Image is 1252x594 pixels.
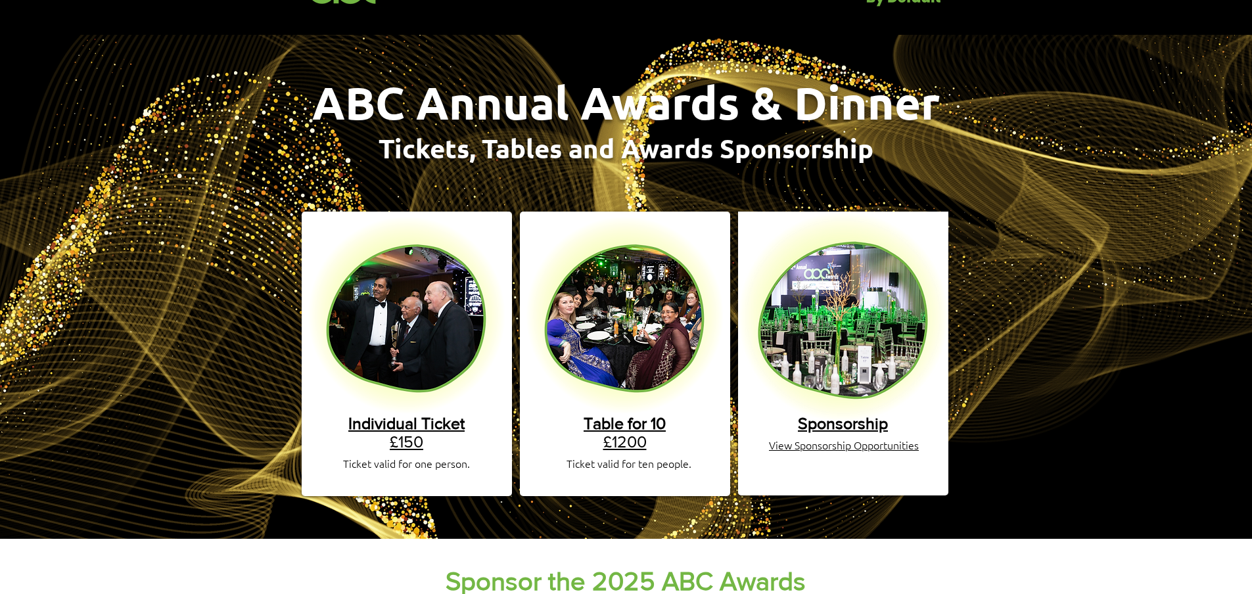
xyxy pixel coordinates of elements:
[348,414,465,451] a: Individual Ticket£150
[379,131,873,165] span: Tickets, Tables and Awards Sponsorship
[738,212,948,422] img: ABC AWARDS WEBSITE BACKGROUND BLOB (1).png
[584,414,666,432] span: Table for 10
[798,414,888,432] a: Sponsorship
[312,74,940,130] span: ABC Annual Awards & Dinner
[526,216,724,414] img: table ticket.png
[343,456,470,470] span: Ticket valid for one person.
[584,414,666,451] a: Table for 10£1200
[567,456,691,470] span: Ticket valid for ten people.
[769,438,919,452] a: View Sponsorship Opportunities
[308,216,505,414] img: single ticket.png
[348,414,465,432] span: Individual Ticket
